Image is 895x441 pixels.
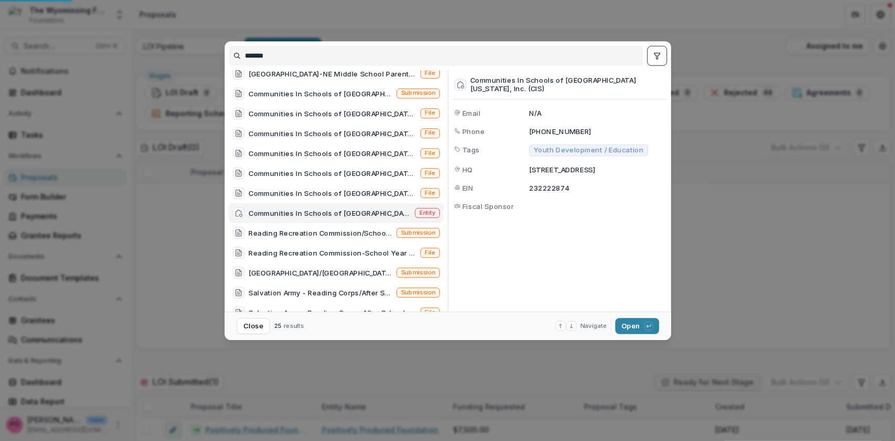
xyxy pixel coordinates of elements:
[529,164,664,174] p: [STREET_ADDRESS]
[462,144,479,155] span: Tags
[529,126,664,136] p: [PHONE_NUMBER]
[462,182,473,193] span: EIN
[249,208,411,218] div: Communities In Schools of [GEOGRAPHIC_DATA][US_STATE] (CIS)
[249,168,416,179] div: Communities In Schools of [GEOGRAPHIC_DATA][US_STATE]-Integrated Student Supports- [GEOGRAPHIC_DA...
[580,322,606,330] span: Navigate
[401,269,435,276] span: Submission
[249,128,416,139] div: Communities In Schools of [GEOGRAPHIC_DATA][US_STATE], Inc. (CIS) - Grant Agreement - [DATE].pdf
[249,89,393,99] div: Communities In Schools of [GEOGRAPHIC_DATA][US_STATE]/Integrated Student Supports: [GEOGRAPHIC_DA...
[249,307,416,318] div: Salvation Army - Reading Corps-After School Program 2023.pdf
[529,107,664,118] p: N/A
[533,146,643,155] span: Youth Development / Education
[249,248,416,258] div: Reading Recreation Commission-School Year Youth Programs.pdf
[425,308,435,316] span: File
[462,201,513,212] span: Fiscal Sponsor
[274,322,282,329] span: 25
[425,169,435,177] span: File
[283,322,304,329] span: results
[401,229,435,236] span: Submission
[425,189,435,196] span: File
[249,288,393,298] div: Salvation Army - Reading Corps/After School Program 2023
[529,182,664,193] p: 232222874
[249,69,416,79] div: [GEOGRAPHIC_DATA]-NE Middle School Parent Network -NEMSPN-.pdf
[249,228,393,238] div: Reading Recreation Commission/School Year Youth Programs
[236,318,270,334] button: Close
[615,318,659,334] button: Open
[249,188,416,199] div: Communities In Schools of [GEOGRAPHIC_DATA][US_STATE], Inc. (CIS) - Grant Agreement - [DATE] - Si...
[462,164,472,174] span: HQ
[462,126,484,136] span: Phone
[425,249,435,256] span: File
[249,108,416,119] div: Communities in Schools of [GEOGRAPHIC_DATA] [DATE] FS_Updated.pdf
[462,107,480,118] span: Email
[425,109,435,117] span: File
[419,209,435,216] span: Entity
[401,289,435,296] span: Submission
[425,129,435,137] span: File
[249,268,393,278] div: [GEOGRAPHIC_DATA]/[GEOGRAPHIC_DATA] Internship Program
[470,76,664,93] div: Communities In Schools of [GEOGRAPHIC_DATA][US_STATE], Inc. (CIS)
[249,148,416,159] div: Communities In Schools of [GEOGRAPHIC_DATA][US_STATE], Inc. (CIS) - Grant Agreement - [DATE] - Si...
[425,70,435,77] span: File
[647,46,667,66] button: toggle filters
[401,90,435,97] span: Submission
[425,149,435,157] span: File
